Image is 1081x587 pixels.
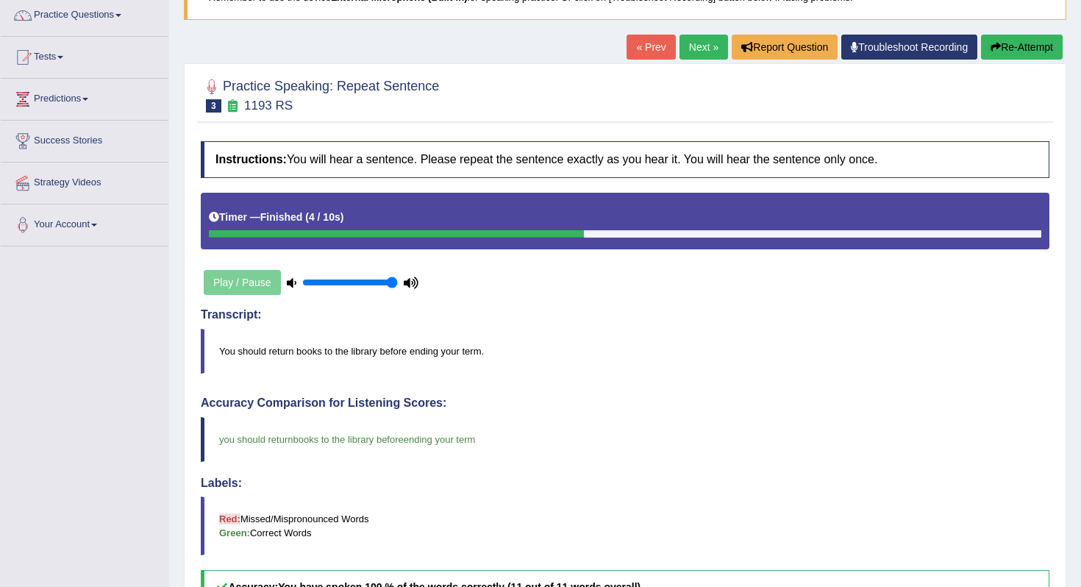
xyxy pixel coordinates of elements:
[219,527,250,538] b: Green:
[201,477,1049,490] h4: Labels:
[215,153,287,166] b: Instructions:
[1,79,168,115] a: Predictions
[1,163,168,199] a: Strategy Videos
[404,434,476,445] span: ending your term
[841,35,977,60] a: Troubleshoot Recording
[201,141,1049,178] h4: You will hear a sentence. Please repeat the sentence exactly as you hear it. You will hear the se...
[293,434,403,445] span: books to the library before
[309,211,340,223] b: 4 / 10s
[225,99,240,113] small: Exam occurring question
[627,35,675,60] a: « Prev
[340,211,344,223] b: )
[305,211,309,223] b: (
[201,76,439,113] h2: Practice Speaking: Repeat Sentence
[201,396,1049,410] h4: Accuracy Comparison for Listening Scores:
[201,497,1049,555] blockquote: Missed/Mispronounced Words Correct Words
[1,37,168,74] a: Tests
[201,308,1049,321] h4: Transcript:
[981,35,1063,60] button: Re-Attempt
[206,99,221,113] span: 3
[209,212,343,223] h5: Timer —
[219,513,240,524] b: Red:
[201,329,1049,374] blockquote: You should return books to the library before ending your term.
[244,99,293,113] small: 1193 RS
[1,204,168,241] a: Your Account
[732,35,838,60] button: Report Question
[260,211,303,223] b: Finished
[219,434,293,445] span: you should return
[1,121,168,157] a: Success Stories
[679,35,728,60] a: Next »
